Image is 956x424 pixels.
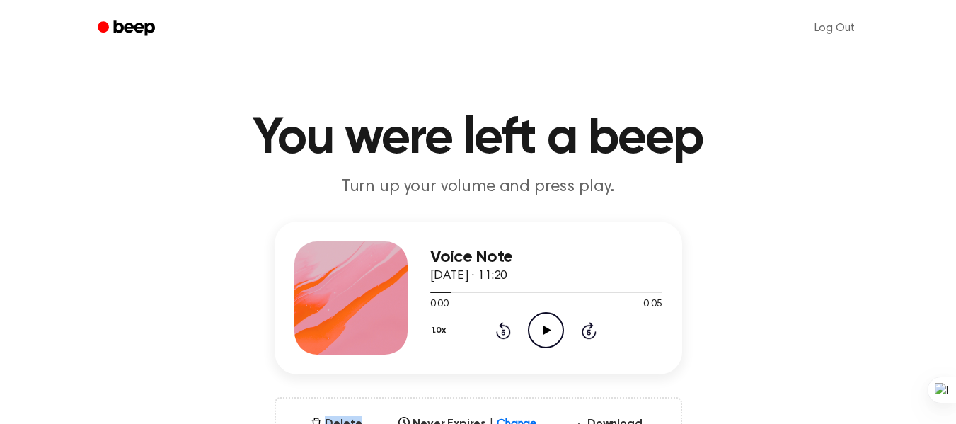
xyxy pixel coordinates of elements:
[116,113,841,164] h1: You were left a beep
[430,248,662,267] h3: Voice Note
[800,11,869,45] a: Log Out
[207,176,750,199] p: Turn up your volume and press play.
[643,297,662,312] span: 0:05
[430,319,451,343] button: 1.0x
[88,15,168,42] a: Beep
[430,297,449,312] span: 0:00
[430,270,508,282] span: [DATE] · 11:20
